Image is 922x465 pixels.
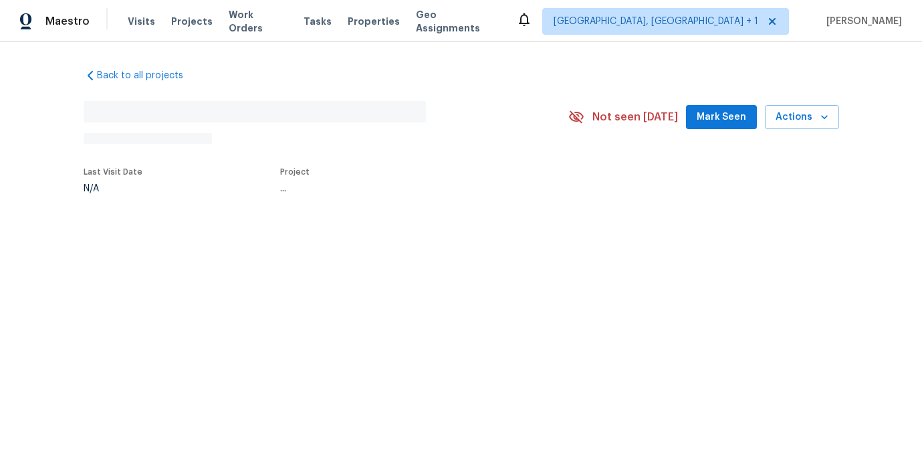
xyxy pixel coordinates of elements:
div: N/A [84,184,142,193]
span: Last Visit Date [84,168,142,176]
span: Project [280,168,310,176]
span: Properties [348,15,400,28]
span: Visits [128,15,155,28]
div: ... [280,184,537,193]
span: [GEOGRAPHIC_DATA], [GEOGRAPHIC_DATA] + 1 [554,15,758,28]
span: Not seen [DATE] [592,110,678,124]
span: Mark Seen [697,109,746,126]
span: Actions [776,109,828,126]
span: Projects [171,15,213,28]
span: Geo Assignments [416,8,500,35]
a: Back to all projects [84,69,212,82]
span: Work Orders [229,8,287,35]
button: Mark Seen [686,105,757,130]
button: Actions [765,105,839,130]
span: Maestro [45,15,90,28]
span: [PERSON_NAME] [821,15,902,28]
span: Tasks [304,17,332,26]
